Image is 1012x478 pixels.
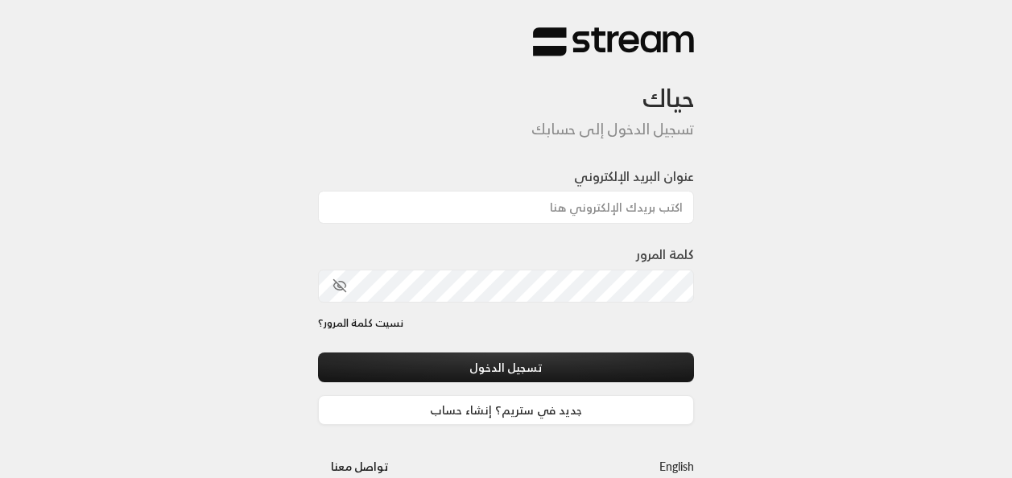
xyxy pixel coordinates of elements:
[636,245,694,264] label: كلمة المرور
[533,27,694,58] img: Stream Logo
[318,352,695,382] button: تسجيل الدخول
[318,315,403,332] a: نسيت كلمة المرور؟
[318,395,695,425] a: جديد في ستريم؟ إنشاء حساب
[574,167,694,186] label: عنوان البريد الإلكتروني
[318,121,695,138] h5: تسجيل الدخول إلى حسابك
[318,57,695,113] h3: حياك
[318,191,695,224] input: اكتب بريدك الإلكتروني هنا
[318,456,403,476] a: تواصل معنا
[326,272,353,299] button: toggle password visibility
